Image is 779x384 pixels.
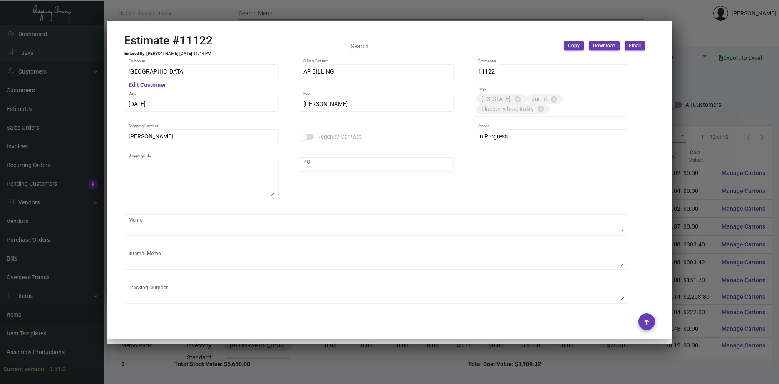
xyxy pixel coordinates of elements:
[629,42,641,49] span: Email
[317,132,361,142] span: Regency Contact
[129,82,166,89] mat-hint: Edit Customer
[625,41,645,50] button: Email
[476,104,550,114] mat-chip: blueberry hospitality
[550,96,558,103] mat-icon: cancel
[49,365,66,374] div: 0.51.2
[514,96,521,103] mat-icon: cancel
[478,133,508,140] span: In Progress
[564,41,584,50] button: Copy
[146,51,212,56] td: [PERSON_NAME] [DATE] 11:44 PM
[3,365,46,374] div: Current version:
[526,94,563,104] mat-chip: portal
[593,42,615,49] span: Download
[568,42,580,49] span: Copy
[476,94,526,104] mat-chip: [US_STATE]
[124,51,146,56] td: Entered By:
[589,41,620,50] button: Download
[124,34,213,48] h2: Estimate #11122
[537,105,545,113] mat-icon: cancel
